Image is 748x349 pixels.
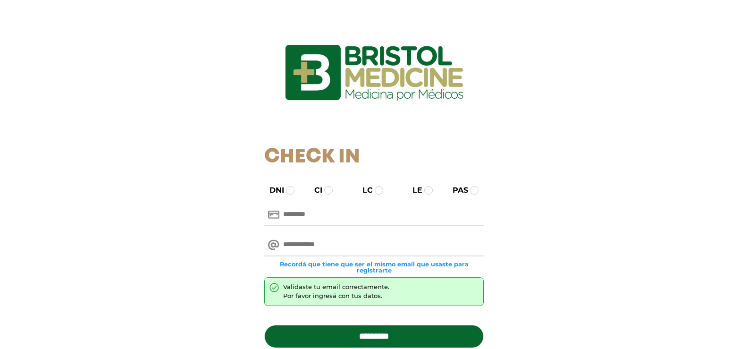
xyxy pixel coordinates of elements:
[283,282,389,301] div: Validaste tu email correctamente. Por favor ingresá con tus datos.
[261,185,284,196] label: DNI
[247,11,502,134] img: logo_ingresarbristol.jpg
[404,185,422,196] label: LE
[354,185,373,196] label: LC
[264,145,484,169] h1: Check In
[306,185,322,196] label: CI
[264,261,484,273] small: Recordá que tiene que ser el mismo email que usaste para registrarte
[444,185,468,196] label: PAS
